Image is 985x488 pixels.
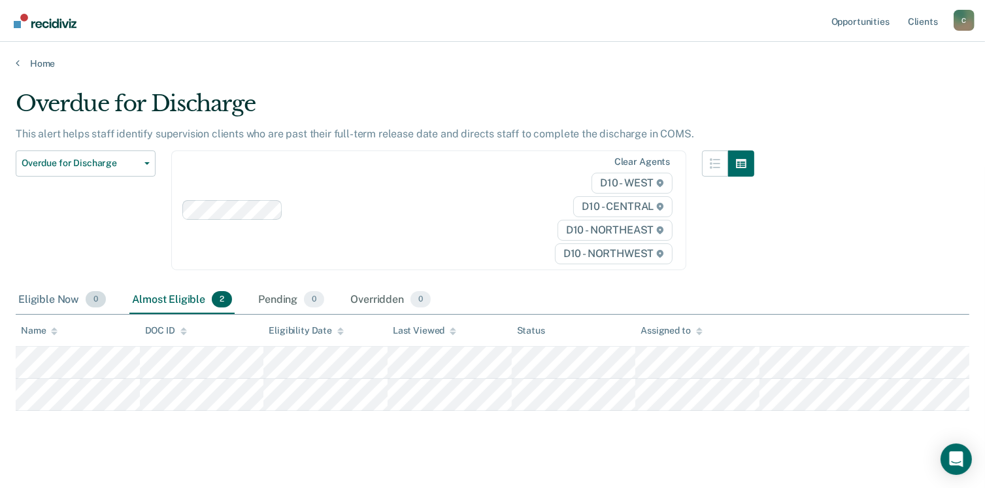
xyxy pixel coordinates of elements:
div: Eligible Now0 [16,286,109,315]
span: 0 [304,291,324,308]
span: 0 [86,291,106,308]
span: 0 [410,291,431,308]
div: Overdue for Discharge [16,90,754,128]
span: 2 [212,291,232,308]
button: Overdue for Discharge [16,150,156,177]
div: Overridden0 [348,286,433,315]
div: Almost Eligible2 [129,286,235,315]
span: D10 - NORTHEAST [558,220,673,241]
div: Last Viewed [393,325,456,336]
div: DOC ID [145,325,187,336]
p: This alert helps staff identify supervision clients who are past their full-term release date and... [16,128,694,140]
span: D10 - NORTHWEST [555,243,673,264]
div: Status [517,325,545,336]
div: Eligibility Date [269,325,344,336]
div: Open Intercom Messenger [941,444,972,475]
span: D10 - WEST [592,173,673,194]
div: Pending0 [256,286,327,315]
div: Clear agents [614,156,670,167]
a: Home [16,58,969,69]
div: Name [21,325,58,336]
div: C [954,10,975,31]
button: Profile dropdown button [954,10,975,31]
div: Assigned to [641,325,702,336]
span: D10 - CENTRAL [573,196,673,217]
img: Recidiviz [14,14,76,28]
span: Overdue for Discharge [22,158,139,169]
